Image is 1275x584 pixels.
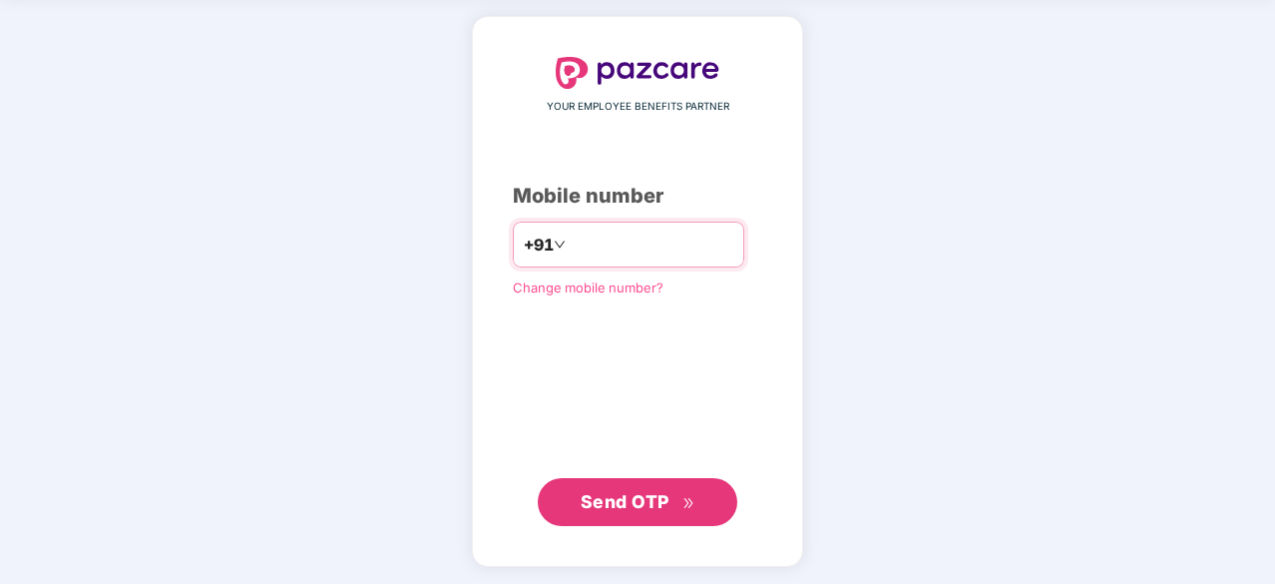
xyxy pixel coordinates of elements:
span: down [554,239,566,251]
span: Send OTP [581,491,669,512]
span: +91 [524,233,554,258]
img: logo [556,57,719,89]
span: YOUR EMPLOYEE BENEFITS PARTNER [547,99,729,115]
span: double-right [682,497,695,510]
div: Mobile number [513,181,762,212]
a: Change mobile number? [513,280,663,295]
button: Send OTPdouble-right [538,478,737,526]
